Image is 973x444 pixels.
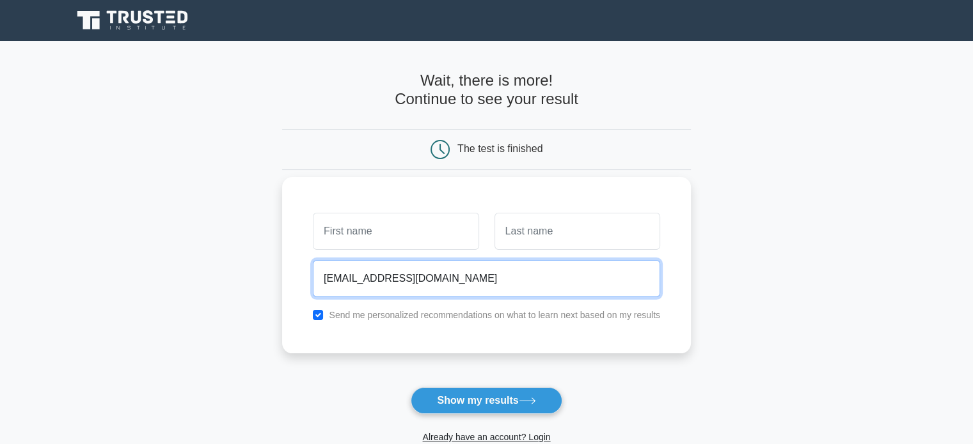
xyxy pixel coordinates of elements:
h4: Wait, there is more! Continue to see your result [282,72,691,109]
div: The test is finished [457,143,542,154]
input: Last name [494,213,660,250]
input: Email [313,260,660,297]
label: Send me personalized recommendations on what to learn next based on my results [329,310,660,320]
input: First name [313,213,479,250]
a: Already have an account? Login [422,432,550,442]
button: Show my results [411,387,562,414]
